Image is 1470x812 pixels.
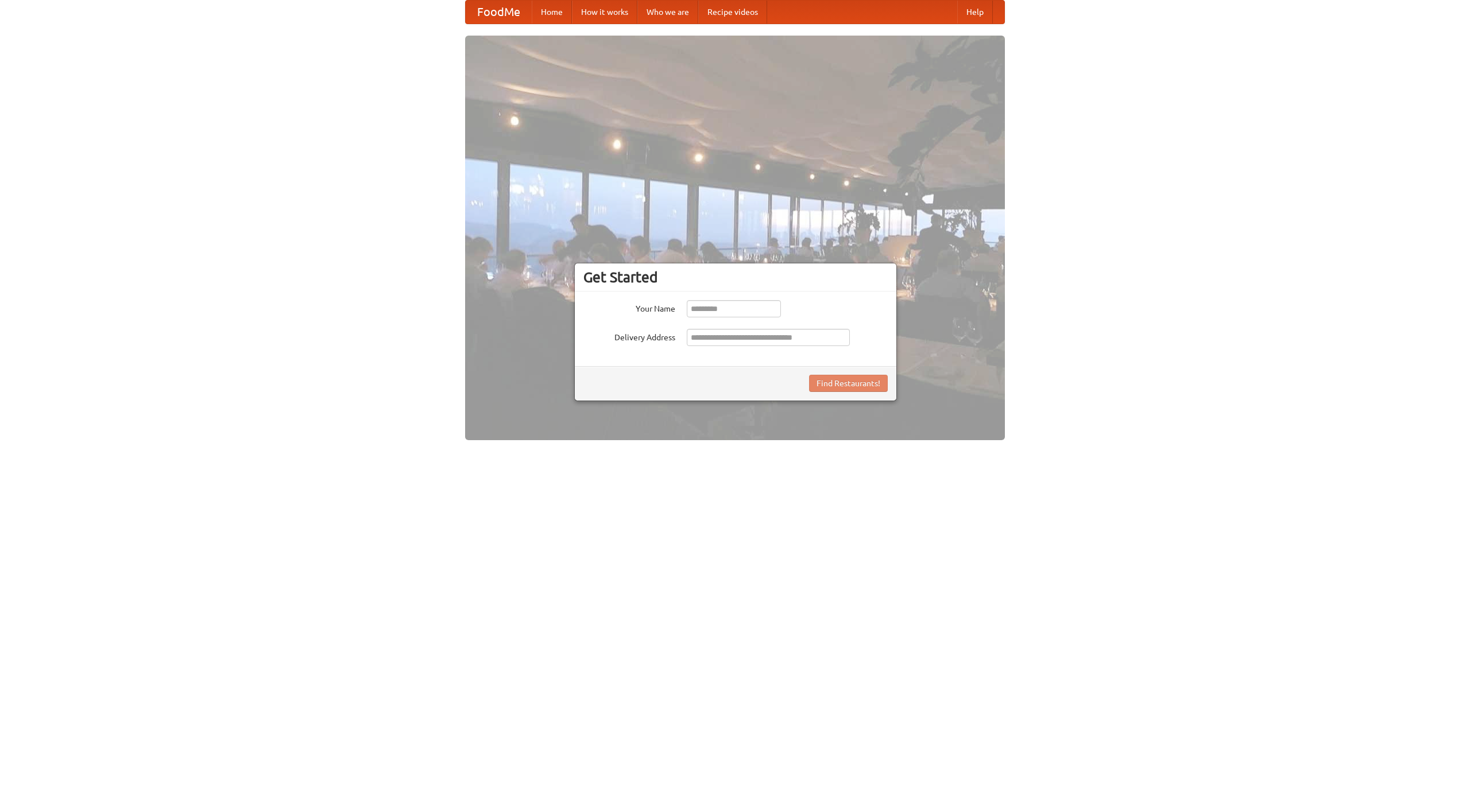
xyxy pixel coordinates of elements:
a: Who we are [637,1,698,24]
h3: Get Started [583,269,888,286]
a: How it works [572,1,637,24]
label: Your Name [583,300,675,314]
label: Delivery Address [583,329,675,343]
button: Find Restaurants! [809,375,888,392]
a: Home [532,1,572,24]
a: FoodMe [466,1,532,24]
a: Recipe videos [698,1,767,24]
a: Help [957,1,993,24]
